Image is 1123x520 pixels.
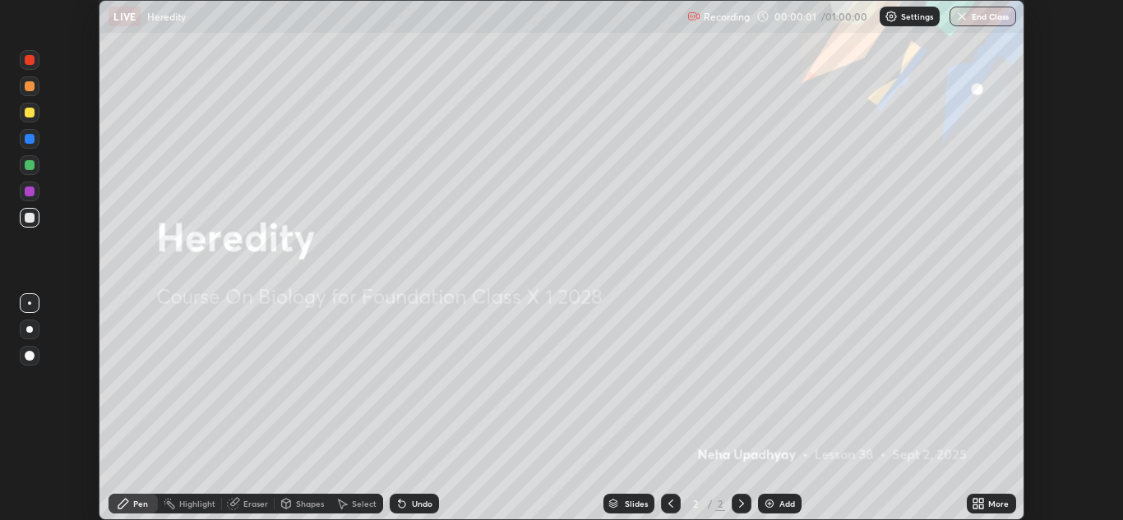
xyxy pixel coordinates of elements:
[715,496,725,511] div: 2
[147,10,186,23] p: Heredity
[885,10,898,23] img: class-settings-icons
[955,10,968,23] img: end-class-cross
[687,499,704,508] div: 2
[687,10,700,23] img: recording.375f2c34.svg
[779,499,795,508] div: Add
[625,499,648,508] div: Slides
[763,497,776,510] img: add-slide-button
[988,499,1009,508] div: More
[704,11,750,23] p: Recording
[296,499,324,508] div: Shapes
[243,499,268,508] div: Eraser
[412,499,432,508] div: Undo
[179,499,215,508] div: Highlight
[133,499,148,508] div: Pen
[707,499,712,508] div: /
[352,499,377,508] div: Select
[113,10,136,23] p: LIVE
[901,12,933,21] p: Settings
[950,7,1016,26] button: End Class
